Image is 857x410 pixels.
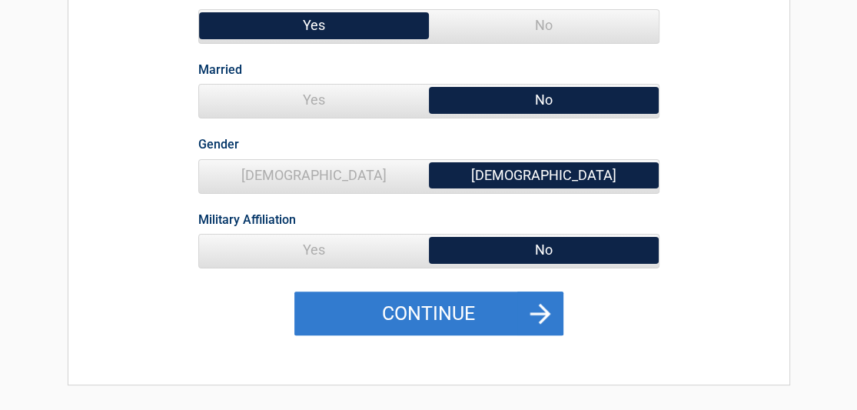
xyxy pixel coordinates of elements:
[199,10,429,41] span: Yes
[429,160,659,191] span: [DEMOGRAPHIC_DATA]
[199,235,429,265] span: Yes
[294,292,563,336] button: Continue
[199,160,429,191] span: [DEMOGRAPHIC_DATA]
[429,10,659,41] span: No
[198,134,239,155] label: Gender
[429,85,659,115] span: No
[198,59,242,80] label: Married
[429,235,659,265] span: No
[199,85,429,115] span: Yes
[198,209,296,230] label: Military Affiliation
